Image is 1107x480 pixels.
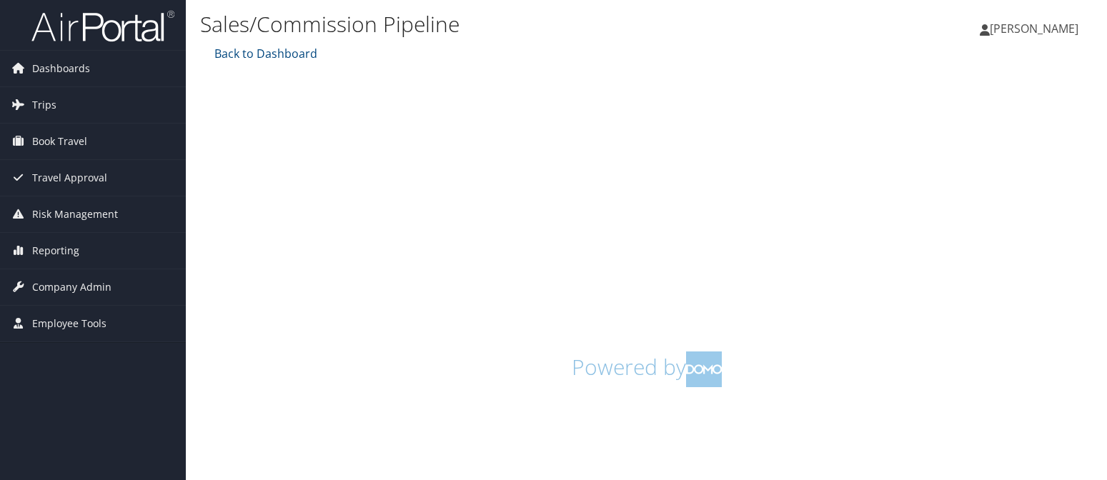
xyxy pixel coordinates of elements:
img: domo-logo.png [686,351,722,387]
span: [PERSON_NAME] [990,21,1078,36]
span: Trips [32,87,56,123]
span: Travel Approval [32,160,107,196]
span: Reporting [32,233,79,269]
span: Dashboards [32,51,90,86]
span: Book Travel [32,124,87,159]
a: Back to Dashboard [211,46,317,61]
h1: Powered by [211,351,1082,387]
a: [PERSON_NAME] [980,7,1093,50]
img: airportal-logo.png [31,9,174,43]
span: Risk Management [32,196,118,232]
span: Company Admin [32,269,111,305]
span: Employee Tools [32,306,106,341]
h1: Sales/Commission Pipeline [200,9,795,39]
